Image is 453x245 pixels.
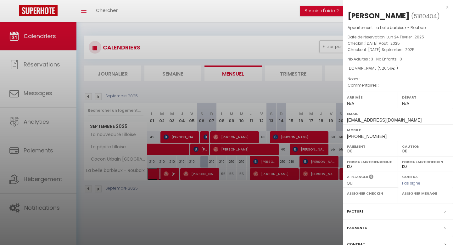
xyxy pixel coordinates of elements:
p: Appartement : [348,25,448,31]
span: ( € ) [377,66,398,71]
span: Lun 24 Février . 2025 [387,34,424,40]
span: ( ) [411,12,440,20]
label: Départ [402,94,449,100]
label: Email [347,111,449,117]
div: [DOMAIN_NAME] [348,66,448,71]
label: Formulaire Bienvenue [347,159,394,165]
label: Formulaire Checkin [402,159,449,165]
span: Nb Adultes : 3 - [348,56,402,62]
label: Assigner Menage [402,190,449,197]
span: [DATE] Septembre . 2025 [368,47,415,52]
span: N/A [402,101,409,106]
span: [EMAIL_ADDRESS][DOMAIN_NAME] [347,117,422,122]
div: [PERSON_NAME] [348,11,410,21]
span: [PHONE_NUMBER] [347,134,387,139]
span: Nb Enfants : 0 [376,56,402,62]
p: Commentaires : [348,82,448,88]
span: N/A [347,101,354,106]
span: La belle barbieux - Roubaix [375,25,426,30]
label: Paiement [347,143,394,150]
span: 526.59 [379,66,392,71]
span: 5180404 [414,12,437,20]
label: Mobile [347,127,449,133]
label: Contrat [402,174,420,178]
i: Sélectionner OUI si vous souhaiter envoyer les séquences de messages post-checkout [369,174,373,181]
span: Pas signé [402,180,420,186]
div: x [343,3,448,11]
span: - [379,83,381,88]
p: Date de réservation : [348,34,448,40]
label: Facture [347,208,363,215]
p: Checkout : [348,47,448,53]
label: Caution [402,143,449,150]
label: Arrivée [347,94,394,100]
label: A relancer [347,174,368,179]
span: - [360,76,362,82]
p: Checkin : [348,40,448,47]
p: Notes : [348,76,448,82]
label: Assigner Checkin [347,190,394,197]
span: [DATE] Août . 2025 [365,41,400,46]
label: Paiements [347,225,367,231]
